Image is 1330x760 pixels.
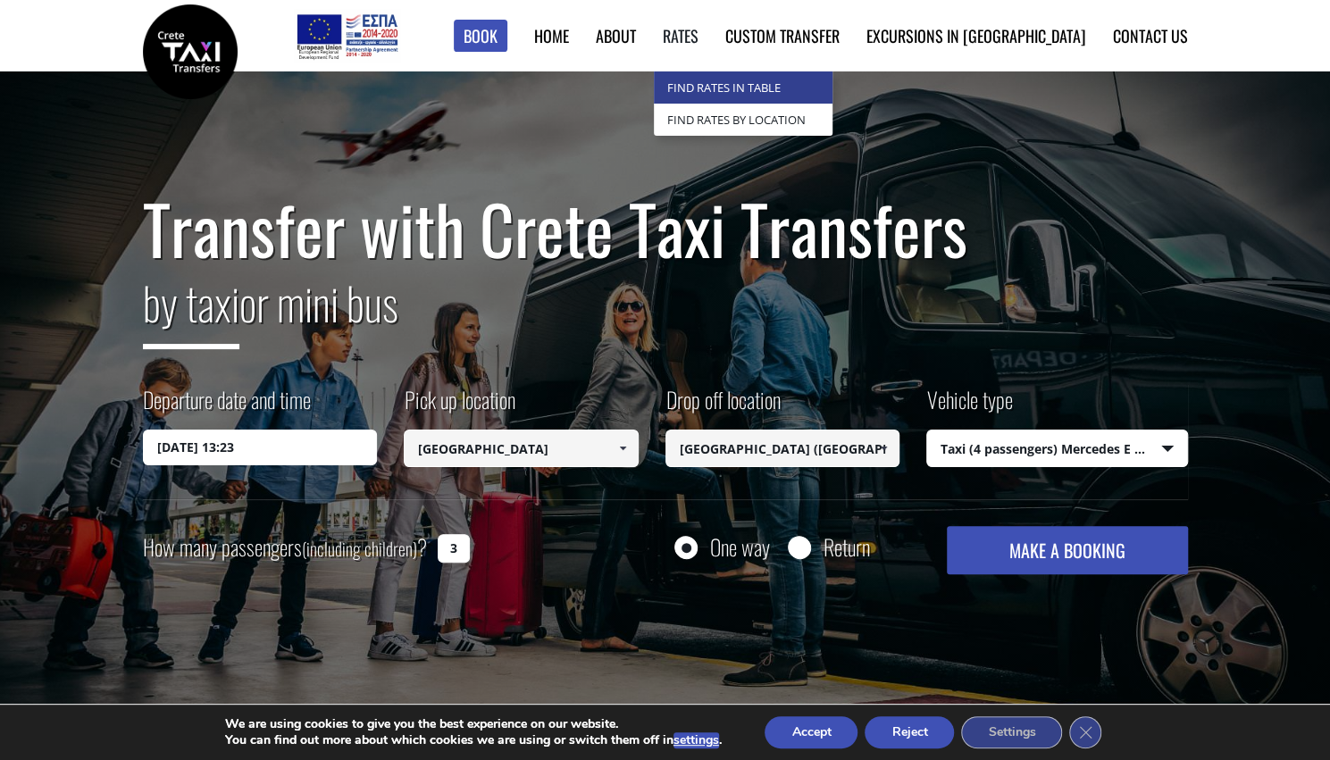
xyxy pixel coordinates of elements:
[654,71,832,104] a: Find Rates in Table
[143,384,311,430] label: Departure date and time
[294,9,400,63] img: e-bannersEUERDF180X90.jpg
[1113,24,1188,47] a: Contact us
[143,4,238,99] img: Crete Taxi Transfers | Safe Taxi Transfer Services from to Heraklion Airport, Chania Airport, Ret...
[961,716,1062,748] button: Settings
[143,269,239,349] span: by taxi
[143,191,1188,266] h1: Transfer with Crete Taxi Transfers
[927,430,1187,468] span: Taxi (4 passengers) Mercedes E Class
[710,536,770,558] label: One way
[865,716,954,748] button: Reject
[665,430,900,467] input: Select drop-off location
[824,536,870,558] label: Return
[607,430,637,467] a: Show All Items
[302,535,417,562] small: (including children)
[534,24,569,47] a: Home
[143,526,427,570] label: How many passengers ?
[225,716,722,732] p: We are using cookies to give you the best experience on our website.
[143,266,1188,363] h2: or mini bus
[765,716,857,748] button: Accept
[866,24,1086,47] a: Excursions in [GEOGRAPHIC_DATA]
[926,384,1013,430] label: Vehicle type
[143,40,238,59] a: Crete Taxi Transfers | Safe Taxi Transfer Services from to Heraklion Airport, Chania Airport, Ret...
[663,24,698,47] a: Rates
[1069,716,1101,748] button: Close GDPR Cookie Banner
[665,384,781,430] label: Drop off location
[725,24,840,47] a: Custom Transfer
[225,732,722,748] p: You can find out more about which cookies we are using or switch them off in .
[869,430,899,467] a: Show All Items
[673,732,719,748] button: settings
[596,24,636,47] a: About
[404,384,515,430] label: Pick up location
[404,430,639,467] input: Select pickup location
[947,526,1187,574] button: MAKE A BOOKING
[454,20,507,53] a: Book
[654,104,832,136] a: Find Rates by Location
